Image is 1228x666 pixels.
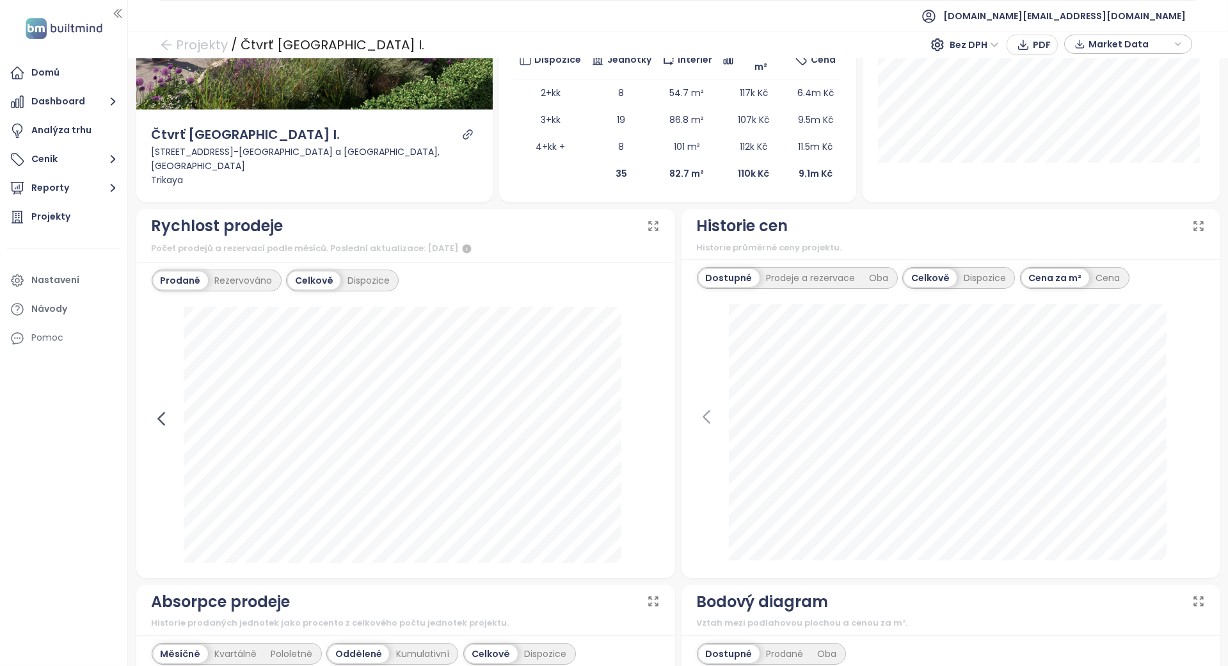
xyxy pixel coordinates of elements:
[678,53,712,67] span: Interiér
[31,330,63,346] div: Pomoc
[586,106,657,133] td: 19
[152,617,660,629] div: Historie prodaných jednotek jako procento z celkového počtu jednotek projektu.
[6,147,121,172] button: Ceník
[797,86,834,99] span: 6.4m Kč
[241,33,424,56] div: Čtvrť [GEOGRAPHIC_DATA] I.
[697,241,1205,254] div: Historie průměrné ceny projektu.
[152,173,478,187] div: Trikaya
[6,175,121,201] button: Reporty
[738,113,769,126] span: 107k Kč
[160,33,228,56] a: arrow-left Projekty
[154,645,208,663] div: Měsíčně
[657,106,717,133] td: 86.8 m²
[740,86,768,99] span: 117k Kč
[697,617,1205,629] div: Vztah mezi podlahovou plochou a cenou za m².
[534,53,581,67] span: Dispozice
[1071,35,1185,54] div: button
[811,645,844,663] div: Oba
[31,209,70,225] div: Projekty
[6,118,121,143] a: Analýza trhu
[760,645,811,663] div: Prodané
[697,214,788,238] div: Historie cen
[737,45,785,74] span: Cena za m²
[160,38,173,51] span: arrow-left
[1022,269,1089,287] div: Cena za m²
[328,645,389,663] div: Oddělené
[152,241,660,257] div: Počet prodejů a rezervací podle měsíců. Poslední aktualizace: [DATE]
[1033,38,1051,52] span: PDF
[6,60,121,86] a: Domů
[152,145,478,173] div: [STREET_ADDRESS]-[GEOGRAPHIC_DATA] a [GEOGRAPHIC_DATA], [GEOGRAPHIC_DATA]
[950,35,999,54] span: Bez DPH
[697,590,829,614] div: Bodový diagram
[208,272,280,289] div: Rezervováno
[31,65,60,81] div: Domů
[152,214,283,238] div: Rychlost prodeje
[616,167,627,180] b: 35
[154,272,208,289] div: Prodané
[31,301,67,317] div: Návody
[152,125,340,145] div: Čtvrť [GEOGRAPHIC_DATA] I.
[514,79,586,106] td: 2+kk
[264,645,320,663] div: Pololetně
[22,15,106,42] img: logo
[863,269,896,287] div: Oba
[465,645,518,663] div: Celkově
[957,269,1013,287] div: Dispozice
[6,325,121,351] div: Pomoc
[31,272,79,288] div: Nastavení
[152,590,291,614] div: Absorpce prodeje
[514,106,586,133] td: 3+kk
[1007,35,1058,55] button: PDF
[389,645,456,663] div: Kumulativní
[6,268,121,293] a: Nastavení
[798,113,833,126] span: 9.5m Kč
[6,204,121,230] a: Projekty
[943,1,1186,31] span: [DOMAIN_NAME][EMAIL_ADDRESS][DOMAIN_NAME]
[288,272,340,289] div: Celkově
[518,645,574,663] div: Dispozice
[760,269,863,287] div: Prodeje a rezervace
[740,140,767,153] span: 112k Kč
[1089,269,1128,287] div: Cena
[669,167,704,180] b: 82.7 m²
[738,167,769,180] b: 110k Kč
[340,272,397,289] div: Dispozice
[798,140,833,153] span: 11.5m Kč
[31,122,92,138] div: Analýza trhu
[6,296,121,322] a: Návody
[657,133,717,160] td: 101 m²
[6,89,121,115] button: Dashboard
[811,53,836,67] span: Cena
[586,133,657,160] td: 8
[514,133,586,160] td: 4+kk +
[657,79,717,106] td: 54.7 m²
[208,645,264,663] div: Kvartálně
[1088,35,1171,54] span: Market Data
[586,79,657,106] td: 8
[904,269,957,287] div: Celkově
[607,53,651,67] span: Jednotky
[699,645,760,663] div: Dostupné
[231,33,237,56] div: /
[799,167,833,180] b: 9.1m Kč
[699,269,760,287] div: Dostupné
[462,129,474,140] a: link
